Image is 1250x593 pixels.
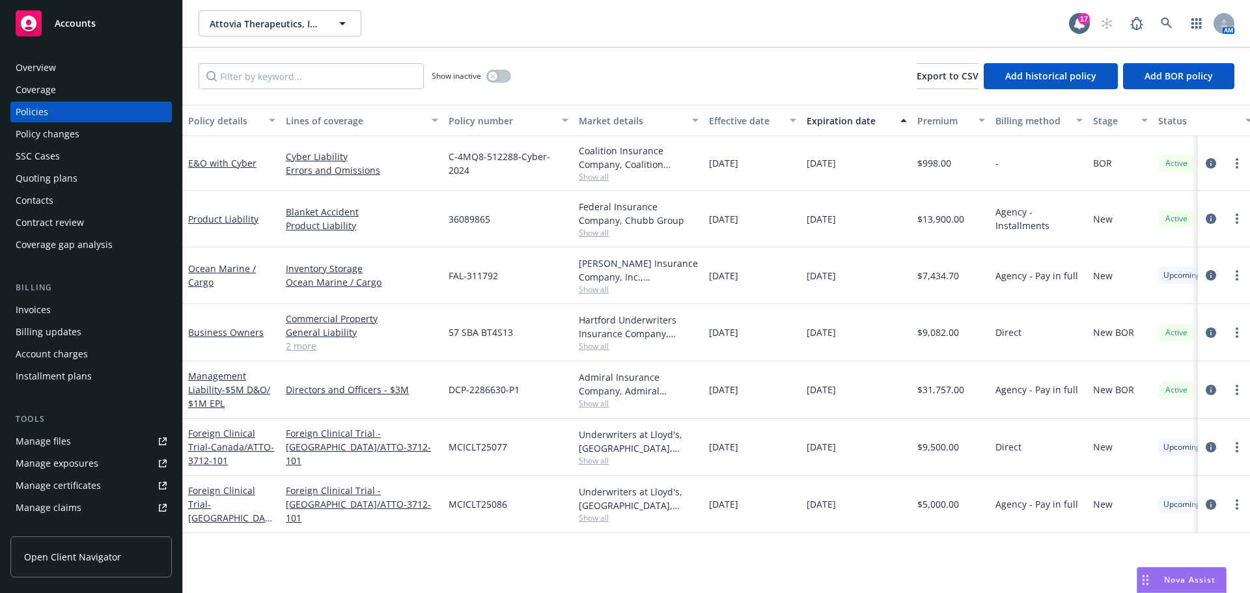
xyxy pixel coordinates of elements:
[449,269,498,283] span: FAL-311792
[210,17,322,31] span: Attovia Therapeutics, Inc.
[579,284,699,295] span: Show all
[917,383,964,396] span: $31,757.00
[995,269,1078,283] span: Agency - Pay in full
[917,70,979,82] span: Export to CSV
[1093,497,1113,511] span: New
[10,168,172,189] a: Quoting plans
[1163,158,1189,169] span: Active
[807,156,836,170] span: [DATE]
[10,79,172,100] a: Coverage
[10,475,172,496] a: Manage certificates
[579,171,699,182] span: Show all
[10,366,172,387] a: Installment plans
[917,63,979,89] button: Export to CSV
[1093,212,1113,226] span: New
[990,105,1088,136] button: Billing method
[286,163,438,177] a: Errors and Omissions
[10,322,172,342] a: Billing updates
[10,453,172,474] span: Manage exposures
[579,455,699,466] span: Show all
[286,325,438,339] a: General Liability
[579,428,699,455] div: Underwriters at Lloyd's, [GEOGRAPHIC_DATA], [PERSON_NAME] of [GEOGRAPHIC_DATA], Clinical Trials I...
[807,440,836,454] span: [DATE]
[704,105,801,136] button: Effective date
[10,497,172,518] a: Manage claims
[10,102,172,122] a: Policies
[1093,383,1134,396] span: New BOR
[10,146,172,167] a: SSC Cases
[1229,325,1245,340] a: more
[579,256,699,284] div: [PERSON_NAME] Insurance Company, Inc., [PERSON_NAME] Group, [PERSON_NAME] Cargo
[16,234,113,255] div: Coverage gap analysis
[709,383,738,396] span: [DATE]
[10,413,172,426] div: Tools
[16,299,51,320] div: Invoices
[1145,70,1213,82] span: Add BOR policy
[709,325,738,339] span: [DATE]
[995,497,1078,511] span: Agency - Pay in full
[1093,156,1112,170] span: BOR
[917,212,964,226] span: $13,900.00
[286,312,438,325] a: Commercial Property
[10,519,172,540] a: Manage BORs
[579,370,699,398] div: Admiral Insurance Company, Admiral Insurance Group ([PERSON_NAME] Corporation), RT Specialty Insu...
[10,5,172,42] a: Accounts
[1093,325,1134,339] span: New BOR
[1203,211,1219,227] a: circleInformation
[16,102,48,122] div: Policies
[807,497,836,511] span: [DATE]
[807,325,836,339] span: [DATE]
[281,105,443,136] button: Lines of coverage
[16,344,88,365] div: Account charges
[1137,567,1227,593] button: Nova Assist
[449,150,568,177] span: C-4MQ8-512288-Cyber-2024
[1184,10,1210,36] a: Switch app
[579,512,699,523] span: Show all
[449,440,507,454] span: MCICLT25077
[1124,10,1150,36] a: Report a Bug
[1203,268,1219,283] a: circleInformation
[709,269,738,283] span: [DATE]
[1154,10,1180,36] a: Search
[188,441,274,467] span: - Canada/ATTO-3712-101
[16,453,98,474] div: Manage exposures
[16,322,81,342] div: Billing updates
[188,157,257,169] a: E&O with Cyber
[16,497,81,518] div: Manage claims
[579,200,699,227] div: Federal Insurance Company, Chubb Group
[995,440,1021,454] span: Direct
[709,114,782,128] div: Effective date
[807,269,836,283] span: [DATE]
[917,156,951,170] span: $998.00
[10,299,172,320] a: Invoices
[807,212,836,226] span: [DATE]
[917,497,959,511] span: $5,000.00
[10,344,172,365] a: Account charges
[449,114,554,128] div: Policy number
[188,326,264,338] a: Business Owners
[16,212,84,233] div: Contract review
[1229,211,1245,227] a: more
[807,114,893,128] div: Expiration date
[579,114,684,128] div: Market details
[1164,574,1215,585] span: Nova Assist
[443,105,574,136] button: Policy number
[709,497,738,511] span: [DATE]
[579,485,699,512] div: Underwriters at Lloyd's, [GEOGRAPHIC_DATA], [PERSON_NAME] of [GEOGRAPHIC_DATA], Clinical Trials I...
[286,205,438,219] a: Blanket Accident
[10,234,172,255] a: Coverage gap analysis
[1078,13,1090,25] div: 17
[995,205,1083,232] span: Agency - Installments
[807,383,836,396] span: [DATE]
[16,475,101,496] div: Manage certificates
[432,70,481,81] span: Show inactive
[286,114,424,128] div: Lines of coverage
[579,398,699,409] span: Show all
[1093,440,1113,454] span: New
[995,325,1021,339] span: Direct
[16,146,60,167] div: SSC Cases
[579,144,699,171] div: Coalition Insurance Company, Coalition Insurance Solutions (Carrier)
[16,168,77,189] div: Quoting plans
[188,370,270,409] a: Management Liability
[917,114,971,128] div: Premium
